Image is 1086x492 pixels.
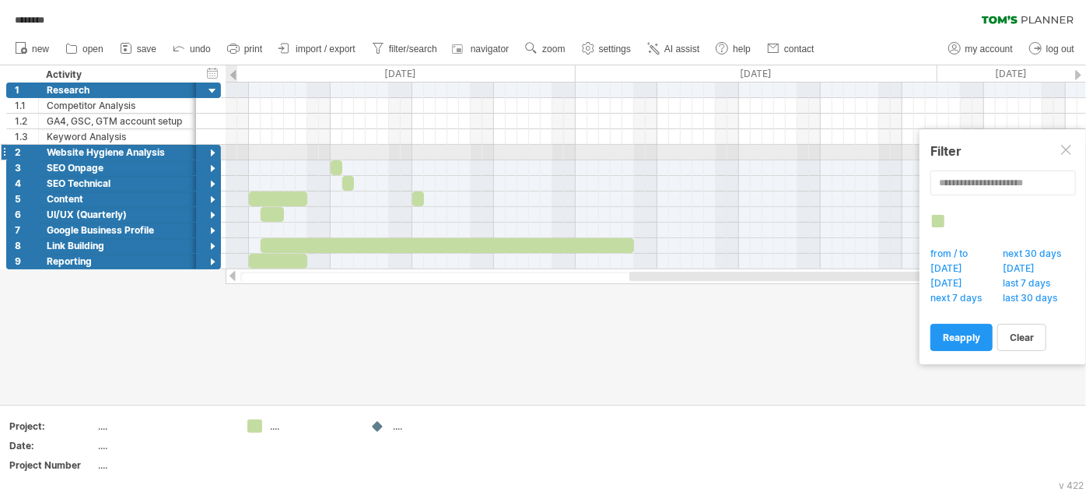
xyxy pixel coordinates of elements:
[15,223,38,237] div: 7
[1046,44,1074,54] span: log out
[712,39,755,59] a: help
[664,44,699,54] span: AI assist
[47,207,188,222] div: UI/UX (Quarterly)
[270,420,355,433] div: ....
[46,67,187,83] div: Activity
[1025,39,1079,59] a: log out
[47,98,188,113] div: Competitor Analysis
[965,44,1013,54] span: my account
[116,39,161,59] a: save
[296,44,356,54] span: import / export
[47,114,188,128] div: GA4, GSC, GTM account setup
[389,44,437,54] span: filter/search
[9,439,95,452] div: Date:
[1000,262,1046,278] span: [DATE]
[450,39,513,59] a: navigator
[928,277,973,293] span: [DATE]
[763,39,819,59] a: contact
[47,176,188,191] div: SEO Technical
[15,192,38,206] div: 5
[1000,292,1068,307] span: last 30 days
[733,44,751,54] span: help
[244,44,262,54] span: print
[928,248,979,263] span: from / to
[784,44,814,54] span: contact
[471,44,509,54] span: navigator
[521,39,569,59] a: zoom
[47,192,188,206] div: Content
[15,254,38,269] div: 9
[15,83,38,97] div: 1
[1000,277,1061,293] span: last 7 days
[930,143,1075,159] div: Filter
[9,459,95,472] div: Project Number
[47,223,188,237] div: Google Business Profile
[47,83,188,97] div: Research
[47,160,188,175] div: SEO Onpage
[997,324,1046,351] a: clear
[169,39,215,59] a: undo
[11,39,54,59] a: new
[15,160,38,175] div: 3
[944,39,1018,59] a: my account
[576,65,937,82] div: December 2025
[928,262,973,278] span: [DATE]
[98,420,229,433] div: ....
[15,98,38,113] div: 1.1
[61,39,108,59] a: open
[930,324,993,351] a: reapply
[98,459,229,472] div: ....
[275,39,360,59] a: import / export
[1059,480,1084,491] div: v 422
[82,44,103,54] span: open
[368,39,442,59] a: filter/search
[599,44,631,54] span: settings
[15,176,38,191] div: 4
[47,254,188,269] div: Reporting
[643,39,704,59] a: AI assist
[98,439,229,452] div: ....
[226,65,576,82] div: November 2025
[9,420,95,433] div: Project:
[32,44,49,54] span: new
[223,39,267,59] a: print
[47,145,188,160] div: Website Hygiene Analysis
[943,332,980,343] span: reapply
[15,129,38,144] div: 1.3
[928,292,993,307] span: next 7 days
[578,39,636,59] a: settings
[190,44,211,54] span: undo
[1010,332,1034,343] span: clear
[47,238,188,253] div: Link Building
[15,114,38,128] div: 1.2
[15,145,38,160] div: 2
[15,207,38,222] div: 6
[15,238,38,253] div: 8
[542,44,565,54] span: zoom
[47,129,188,144] div: Keyword Analysis
[1000,248,1072,263] span: next 30 days
[393,420,478,433] div: ....
[137,44,156,54] span: save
